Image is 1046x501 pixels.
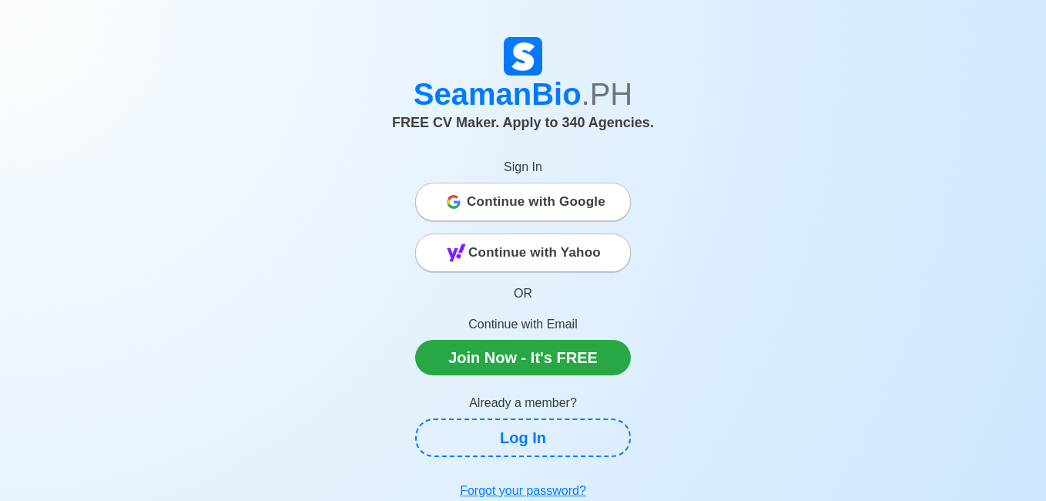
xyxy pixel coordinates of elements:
[467,187,605,217] span: Continue with Google
[468,237,601,268] span: Continue with Yahoo
[582,77,633,111] span: .PH
[415,315,631,334] p: Continue with Email
[415,419,631,457] a: Log In
[415,158,631,177] p: Sign In
[392,115,654,130] span: FREE CV Maker. Apply to 340 Agencies.
[460,484,586,497] u: Forgot your password?
[415,234,631,272] button: Continue with Yahoo
[415,183,631,221] button: Continue with Google
[415,340,631,375] a: Join Now - It's FREE
[415,394,631,412] p: Already a member?
[96,76,950,113] h1: SeamanBio
[415,284,631,303] p: OR
[504,37,542,76] img: Logo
